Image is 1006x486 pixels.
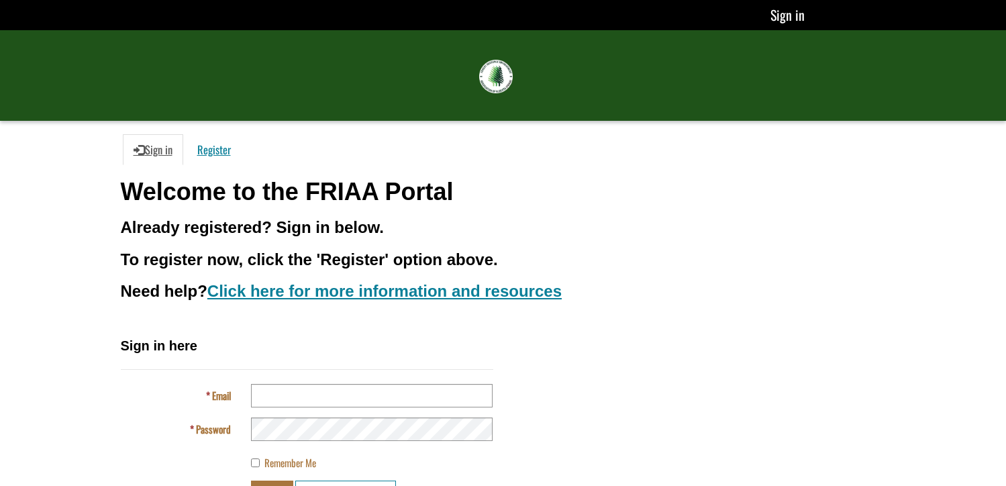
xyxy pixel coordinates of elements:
[212,388,231,403] span: Email
[251,458,260,467] input: Remember Me
[207,282,562,300] a: Click here for more information and resources
[121,251,886,269] h3: To register now, click the 'Register' option above.
[196,422,231,436] span: Password
[121,219,886,236] h3: Already registered? Sign in below.
[770,5,805,25] a: Sign in
[121,338,197,353] span: Sign in here
[187,134,242,165] a: Register
[264,455,316,470] span: Remember Me
[121,179,886,205] h1: Welcome to the FRIAA Portal
[123,134,183,165] a: Sign in
[121,283,886,300] h3: Need help?
[479,60,513,93] img: FRIAA Submissions Portal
